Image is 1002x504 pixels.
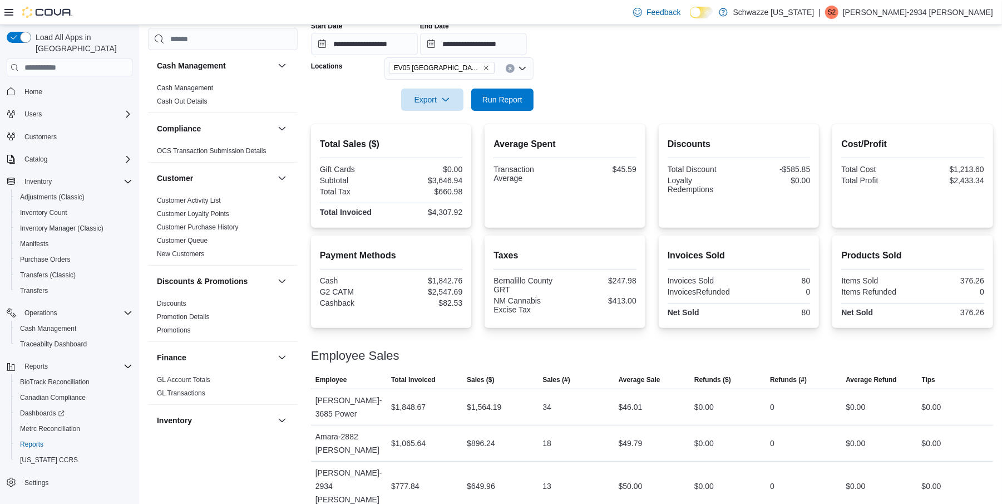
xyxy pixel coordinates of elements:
span: Customers [20,130,132,144]
div: $1,564.19 [467,400,501,414]
div: $660.98 [393,187,462,196]
strong: Net Sold [668,308,699,317]
div: Cash [320,276,389,285]
div: Total Profit [841,176,910,185]
span: Manifests [20,239,48,248]
h2: Payment Methods [320,249,463,262]
span: Adjustments (Classic) [16,190,132,204]
div: 376.26 [915,276,984,285]
button: Catalog [2,151,137,167]
span: Transfers [16,284,132,297]
button: Settings [2,474,137,491]
button: Discounts & Promotions [275,275,289,288]
div: 0 [770,437,774,450]
a: Cash Out Details [157,97,208,105]
div: $49.79 [619,437,643,450]
span: Settings [20,476,132,490]
span: BioTrack Reconciliation [16,375,132,389]
span: Canadian Compliance [16,391,132,404]
div: 18 [542,437,551,450]
button: Clear input [506,64,515,73]
div: Items Sold [841,276,910,285]
span: Inventory [20,175,132,188]
span: Promotion Details [157,312,210,321]
div: Discounts & Promotions [148,297,298,341]
a: Promotions [157,326,191,334]
button: Inventory [2,174,137,189]
button: Cash Management [275,59,289,72]
span: Inventory [24,177,52,186]
div: $45.59 [567,165,636,174]
span: Feedback [646,7,680,18]
a: Customer Purchase History [157,223,239,231]
h3: Employee Sales [311,349,399,363]
span: Cash Out Details [157,97,208,106]
span: Reports [16,438,132,451]
div: $2,547.69 [393,287,462,296]
div: Loyalty Redemptions [668,176,737,194]
button: Cash Management [157,60,273,71]
a: GL Transactions [157,389,205,397]
img: Cova [22,7,72,18]
span: Total Invoiced [391,375,436,384]
div: $0.00 [846,400,865,414]
a: Feedback [629,1,685,23]
button: Reports [2,359,137,374]
div: $413.00 [567,296,636,305]
span: Employee [315,375,347,384]
span: Catalog [20,153,132,166]
a: [US_STATE] CCRS [16,453,82,467]
span: Cash Management [157,84,213,92]
h2: Taxes [493,249,636,262]
div: $0.00 [846,437,865,450]
a: New Customers [157,250,204,258]
button: Transfers [11,283,137,299]
span: Users [20,107,132,121]
button: Export [401,89,463,111]
h2: Discounts [668,138,811,151]
span: Tips [922,375,935,384]
div: InvoicesRefunded [668,287,737,296]
div: Customer [148,194,298,265]
div: 376.26 [915,308,984,317]
p: Schwazze [US_STATE] [733,6,815,19]
a: Dashboards [11,405,137,421]
a: Discounts [157,300,186,307]
button: Users [2,106,137,122]
h3: Customer [157,173,193,184]
span: Refunds ($) [694,375,731,384]
span: Customer Queue [157,236,208,245]
span: S2 [828,6,836,19]
a: Transfers [16,284,52,297]
div: Transaction Average [493,165,562,183]
span: Run Report [482,94,522,105]
h2: Products Sold [841,249,984,262]
div: Steven-2934 Fuentes [825,6,838,19]
div: 13 [542,479,551,493]
span: Transfers (Classic) [20,271,76,280]
a: Adjustments (Classic) [16,190,89,204]
button: Canadian Compliance [11,390,137,405]
span: Export [408,89,457,111]
span: Discounts [157,299,186,308]
a: Purchase Orders [16,253,75,266]
strong: Total Invoiced [320,208,372,217]
button: Customer [275,172,289,185]
span: Home [24,87,42,96]
h2: Total Sales ($) [320,138,463,151]
div: $3,646.94 [393,176,462,185]
input: Press the down key to open a popover containing a calendar. [420,33,527,55]
div: Subtotal [320,176,389,185]
span: Operations [20,306,132,320]
div: 0 [770,479,774,493]
span: Load All Apps in [GEOGRAPHIC_DATA] [31,32,132,54]
span: Cash Management [20,324,76,333]
div: 0 [770,400,774,414]
div: 0 [915,287,984,296]
button: Inventory Count [11,205,137,221]
div: $896.24 [467,437,495,450]
div: Cash Management [148,81,298,112]
span: EV05 Uptown [389,62,495,74]
button: Inventory [275,414,289,427]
